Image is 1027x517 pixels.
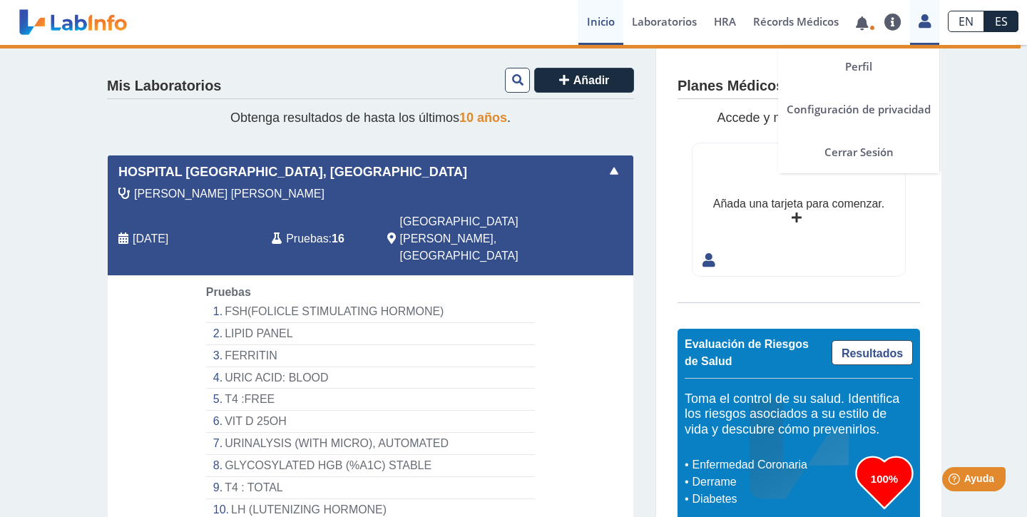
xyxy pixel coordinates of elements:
[832,340,913,365] a: Resultados
[717,111,880,125] span: Accede y maneja sus planes
[133,230,168,247] span: 2025-08-19
[856,470,913,488] h3: 100%
[459,111,507,125] span: 10 años
[206,323,535,345] li: LIPID PANEL
[713,195,884,213] div: Añada una tarjeta para comenzar.
[714,14,736,29] span: HRA
[778,130,939,173] a: Cerrar Sesión
[134,185,325,203] span: Martinez Rivera, Monica
[107,78,221,95] h4: Mis Laboratorios
[688,491,856,508] li: Diabetes
[534,68,634,93] button: Añadir
[778,45,939,88] a: Perfil
[678,78,784,95] h4: Planes Médicos
[206,367,535,389] li: URIC ACID: BLOOD
[261,213,376,265] div: :
[206,389,535,411] li: T4 :FREE
[948,11,984,32] a: EN
[332,232,344,245] b: 16
[573,74,610,86] span: Añadir
[118,163,467,182] span: Hospital [GEOGRAPHIC_DATA], [GEOGRAPHIC_DATA]
[688,474,856,491] li: Derrame
[778,88,939,130] a: Configuración de privacidad
[685,338,809,367] span: Evaluación de Riesgos de Salud
[206,345,535,367] li: FERRITIN
[206,301,535,323] li: FSH(FOLICLE STIMULATING HORMONE)
[206,286,251,298] span: Pruebas
[206,455,535,477] li: GLYCOSYLATED HGB (%A1C) STABLE
[984,11,1018,32] a: ES
[400,213,558,265] span: San Juan, PR
[206,477,535,499] li: T4 : TOTAL
[230,111,511,125] span: Obtenga resultados de hasta los últimos .
[206,433,535,455] li: URINALYSIS (WITH MICRO), AUTOMATED
[685,391,913,438] h5: Toma el control de su salud. Identifica los riesgos asociados a su estilo de vida y descubre cómo...
[286,230,328,247] span: Pruebas
[206,411,535,433] li: VIT D 25OH
[688,456,856,474] li: Enfermedad Coronaria
[900,461,1011,501] iframe: Help widget launcher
